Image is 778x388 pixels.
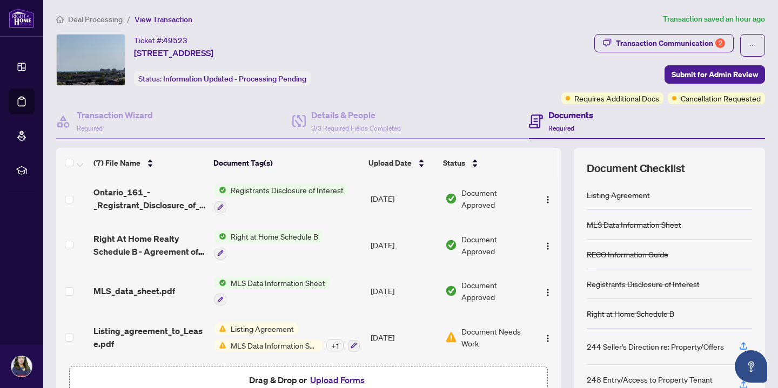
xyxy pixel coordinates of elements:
img: IMG-W12353940_1.jpg [57,35,125,85]
span: Submit for Admin Review [672,66,758,83]
span: Cancellation Requested [681,92,761,104]
div: 244 Seller’s Direction re: Property/Offers [587,341,724,352]
span: Listing_agreement_to_Lease.pdf [93,324,206,350]
h4: Documents [548,108,593,121]
button: Logo [539,236,556,254]
button: Submit for Admin Review [665,65,765,84]
img: Profile Icon [11,356,32,377]
span: (7) File Name [93,157,140,169]
button: Upload Forms [307,373,368,387]
img: logo [9,8,35,28]
div: MLS Data Information Sheet [587,219,681,230]
div: Right at Home Schedule B [587,308,674,319]
button: Status IconRegistrants Disclosure of Interest [214,184,348,213]
span: Document Checklist [587,161,685,176]
th: Document Tag(s) [209,148,364,178]
span: Status [443,157,465,169]
span: Document Approved [461,279,530,303]
th: Status [439,148,532,178]
img: Status Icon [214,184,226,196]
th: (7) File Name [89,148,209,178]
div: Transaction Communication [616,35,725,52]
span: Right At Home Realty Schedule B - Agreement of Purchase and Sale 2.pdf [93,232,206,258]
div: Status: [134,71,311,86]
button: Status IconMLS Data Information Sheet [214,277,330,306]
img: Status Icon [214,230,226,242]
span: [STREET_ADDRESS] [134,46,213,59]
td: [DATE] [366,175,441,222]
span: Requires Additional Docs [574,92,659,104]
span: Document Needs Work [461,325,530,349]
td: [DATE] [366,222,441,268]
div: RECO Information Guide [587,248,668,260]
span: Registrants Disclosure of Interest [226,184,348,196]
h4: Details & People [311,108,401,121]
img: Status Icon [214,277,226,289]
article: Transaction saved an hour ago [663,13,765,25]
span: Listing Agreement [226,323,298,335]
img: Document Status [445,193,457,205]
img: Logo [544,242,552,250]
button: Status IconRight at Home Schedule B [214,230,323,260]
h4: Transaction Wizard [77,108,153,121]
img: Status Icon [214,339,226,351]
td: [DATE] [366,314,441,360]
div: + 1 [326,339,344,351]
span: Information Updated - Processing Pending [163,74,306,84]
button: Open asap [735,350,767,383]
span: MLS Data Information Sheet [226,339,322,351]
span: Document Approved [461,187,530,210]
button: Logo [539,282,556,299]
span: Upload Date [368,157,412,169]
img: Document Status [445,331,457,343]
span: Drag & Drop or [249,373,368,387]
span: Required [548,124,574,132]
img: Document Status [445,239,457,251]
img: Logo [544,288,552,297]
span: home [56,16,64,23]
span: Right at Home Schedule B [226,230,323,242]
li: / [127,13,130,25]
img: Document Status [445,285,457,297]
span: Document Approved [461,233,530,257]
div: 2 [715,38,725,48]
img: Logo [544,334,552,343]
img: Status Icon [214,323,226,335]
td: [DATE] [366,268,441,315]
span: Deal Processing [68,15,123,24]
span: MLS Data Information Sheet [226,277,330,289]
span: Ontario_161_-_Registrant_Disclosure_of_Interest__Disposition_of_Prop EXECUTED.pdf [93,186,206,212]
span: Required [77,124,103,132]
button: Logo [539,329,556,346]
button: Status IconListing AgreementStatus IconMLS Data Information Sheet+1 [214,323,360,352]
div: Listing Agreement [587,189,650,201]
span: View Transaction [135,15,192,24]
span: 3/3 Required Fields Completed [311,124,401,132]
span: MLS_data_sheet.pdf [93,284,175,297]
span: ellipsis [749,42,756,49]
span: 49523 [163,36,187,45]
button: Logo [539,190,556,207]
img: Logo [544,195,552,204]
div: Registrants Disclosure of Interest [587,278,700,290]
th: Upload Date [364,148,438,178]
button: Transaction Communication2 [594,34,734,52]
div: Ticket #: [134,34,187,46]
